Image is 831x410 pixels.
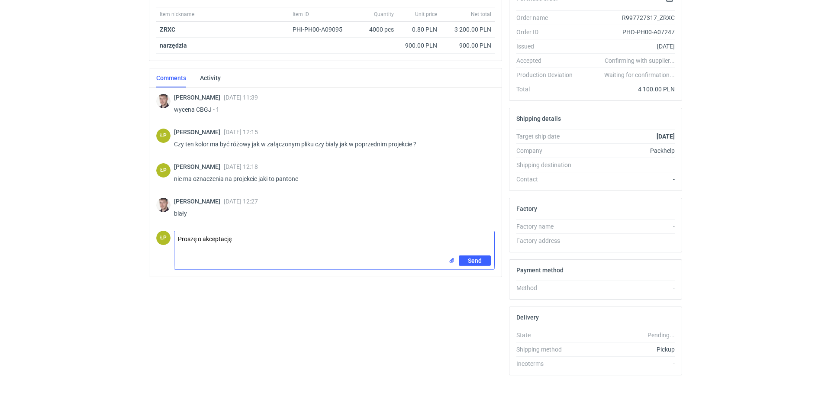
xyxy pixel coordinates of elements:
[174,139,488,149] p: Czy ten kolor ma być różowy jak w załączonym pliku czy biały jak w poprzednim projekcie ?
[516,28,580,36] div: Order ID
[604,71,675,79] em: Waiting for confirmation...
[174,163,224,170] span: [PERSON_NAME]
[444,25,491,34] div: 3 200.00 PLN
[174,208,488,219] p: biały
[160,26,175,33] strong: ZRXC
[516,42,580,51] div: Issued
[516,56,580,65] div: Accepted
[401,41,437,50] div: 900.00 PLN
[580,28,675,36] div: PHO-PH00-A07247
[580,284,675,292] div: -
[174,104,488,115] p: wycena CBGJ - 1
[516,314,539,321] h2: Delivery
[516,267,564,274] h2: Payment method
[293,25,351,34] div: PHI-PH00-A09095
[516,175,580,184] div: Contact
[516,13,580,22] div: Order name
[605,57,675,64] em: Confirming with supplier...
[200,68,221,87] a: Activity
[444,41,491,50] div: 900.00 PLN
[459,255,491,266] button: Send
[156,231,171,245] div: Łukasz Postawa
[516,161,580,169] div: Shipping destination
[516,132,580,141] div: Target ship date
[224,94,258,101] span: [DATE] 11:39
[174,129,224,136] span: [PERSON_NAME]
[516,345,580,354] div: Shipping method
[374,11,394,18] span: Quantity
[647,332,675,339] em: Pending...
[224,198,258,205] span: [DATE] 12:27
[174,231,494,255] textarea: Proszę o akceptację
[516,205,537,212] h2: Factory
[580,85,675,94] div: 4 100.00 PLN
[516,71,580,79] div: Production Deviation
[516,359,580,368] div: Incoterms
[174,174,488,184] p: nie ma oznaczenia na projekcie jaki to pantone
[224,163,258,170] span: [DATE] 12:18
[580,359,675,368] div: -
[580,42,675,51] div: [DATE]
[516,222,580,231] div: Factory name
[156,198,171,212] img: Maciej Sikora
[516,146,580,155] div: Company
[580,345,675,354] div: Pickup
[580,13,675,22] div: R997727317_ZRXC
[580,236,675,245] div: -
[224,129,258,136] span: [DATE] 12:15
[156,94,171,108] img: Maciej Sikora
[657,133,675,140] strong: [DATE]
[516,85,580,94] div: Total
[156,163,171,178] figcaption: ŁP
[516,236,580,245] div: Factory address
[160,11,194,18] span: Item nickname
[580,146,675,155] div: Packhelp
[156,129,171,143] div: Łukasz Postawa
[354,22,397,38] div: 4000 pcs
[156,129,171,143] figcaption: ŁP
[415,11,437,18] span: Unit price
[156,163,171,178] div: Łukasz Postawa
[580,222,675,231] div: -
[156,231,171,245] figcaption: ŁP
[160,42,187,49] strong: narzędzia
[516,115,561,122] h2: Shipping details
[401,25,437,34] div: 0.80 PLN
[516,284,580,292] div: Method
[580,175,675,184] div: -
[516,331,580,339] div: State
[293,11,309,18] span: Item ID
[156,68,186,87] a: Comments
[468,258,482,264] span: Send
[174,198,224,205] span: [PERSON_NAME]
[471,11,491,18] span: Net total
[174,94,224,101] span: [PERSON_NAME]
